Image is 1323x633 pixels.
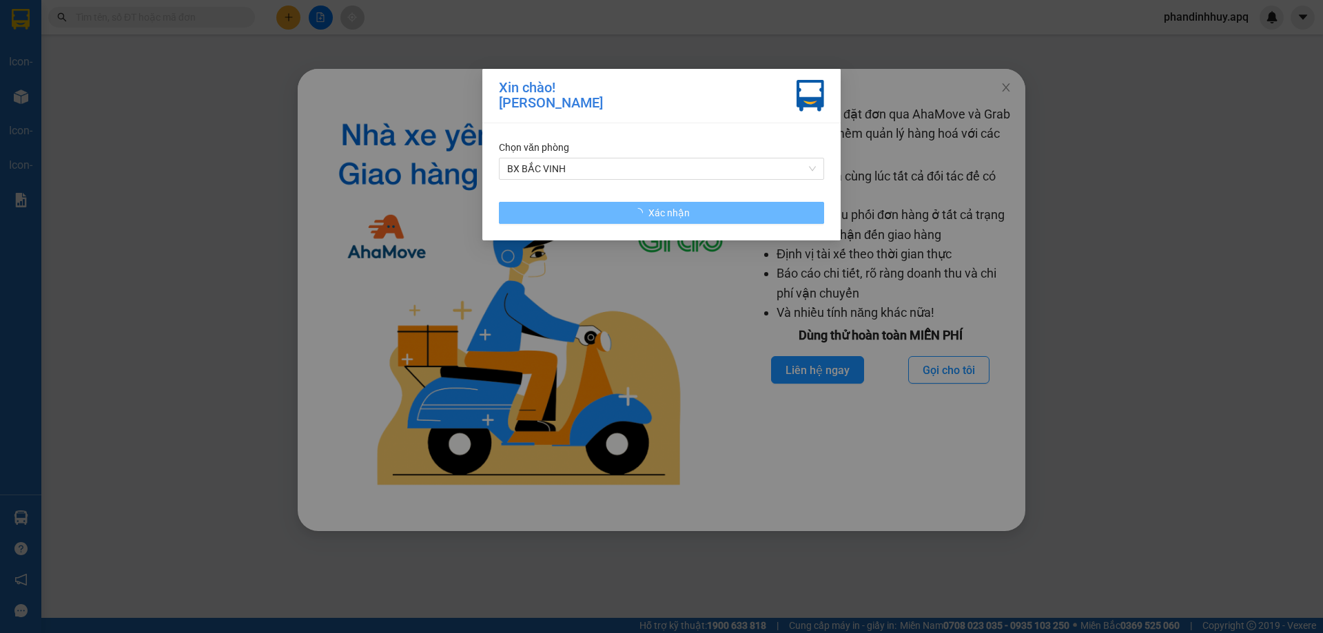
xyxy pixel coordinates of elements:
[499,80,603,112] div: Xin chào! [PERSON_NAME]
[499,140,824,155] div: Chọn văn phòng
[633,208,648,218] span: loading
[648,205,690,220] span: Xác nhận
[507,158,816,179] span: BX BẮC VINH
[797,80,824,112] img: vxr-icon
[499,202,824,224] button: Xác nhận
